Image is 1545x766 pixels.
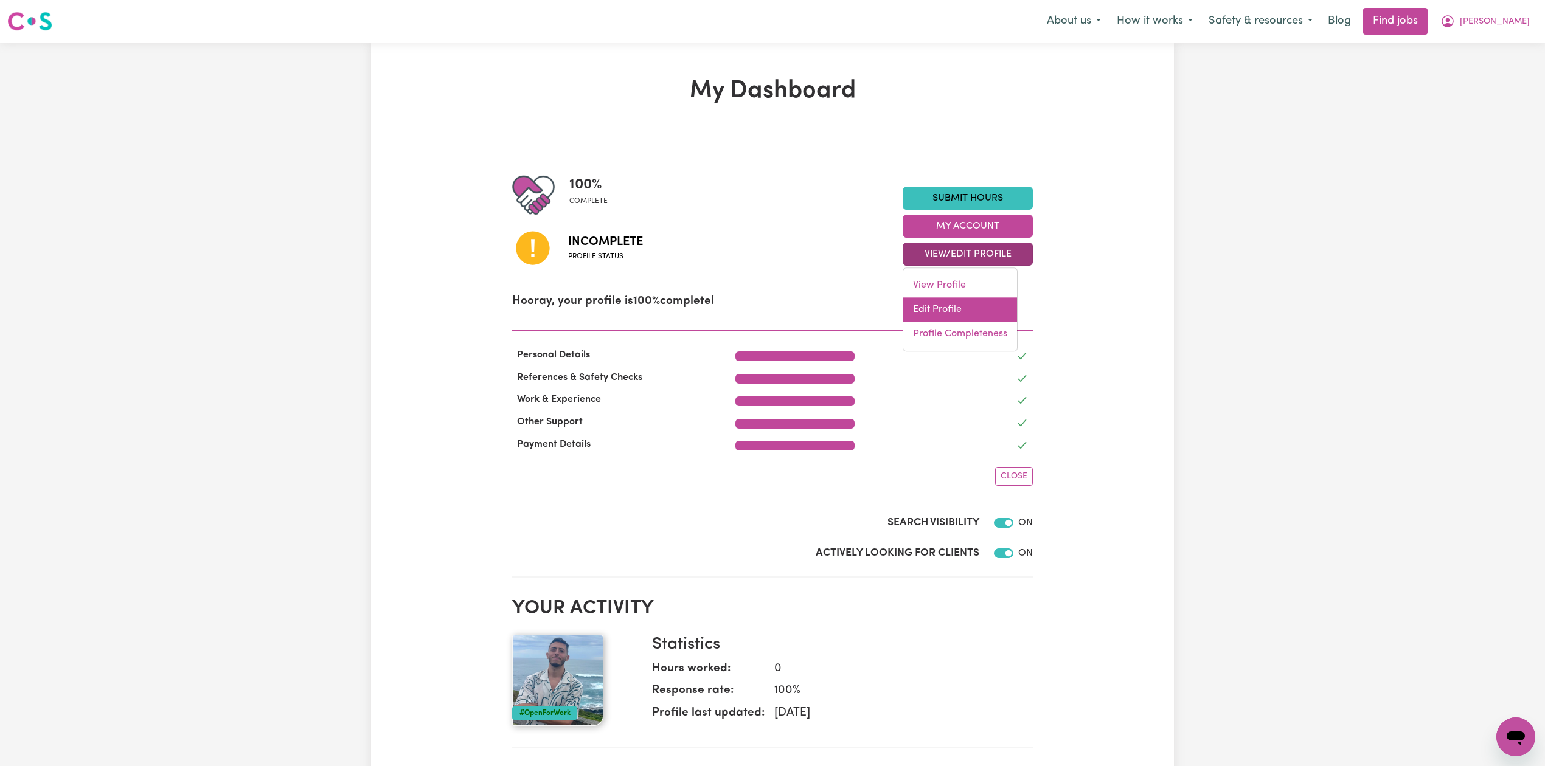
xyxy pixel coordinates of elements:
[7,7,52,35] a: Careseekers logo
[652,660,765,683] dt: Hours worked:
[1321,8,1358,35] a: Blog
[903,243,1033,266] button: View/Edit Profile
[1039,9,1109,34] button: About us
[1109,9,1201,34] button: How it works
[512,350,595,360] span: Personal Details
[903,187,1033,210] a: Submit Hours
[512,635,603,726] img: Your profile picture
[1201,9,1321,34] button: Safety & resources
[569,196,608,207] span: complete
[633,295,660,307] u: 100%
[887,515,979,531] label: Search Visibility
[1432,9,1538,34] button: My Account
[512,417,588,427] span: Other Support
[903,273,1017,297] a: View Profile
[569,174,608,196] span: 100 %
[903,215,1033,238] button: My Account
[995,467,1033,486] button: Close
[765,705,1023,722] dd: [DATE]
[652,705,765,727] dt: Profile last updated:
[816,545,979,561] label: Actively Looking for Clients
[512,395,606,404] span: Work & Experience
[512,597,1033,620] h2: Your activity
[512,293,1033,311] p: Hooray, your profile is complete!
[652,682,765,705] dt: Response rate:
[765,682,1023,700] dd: 100 %
[568,233,643,251] span: Incomplete
[903,322,1017,346] a: Profile Completeness
[512,440,595,449] span: Payment Details
[1018,548,1033,558] span: ON
[569,174,617,216] div: Profile completeness: 100%
[903,297,1017,322] a: Edit Profile
[512,706,577,720] div: #OpenForWork
[7,10,52,32] img: Careseekers logo
[1018,518,1033,528] span: ON
[1001,472,1027,481] span: Close
[1363,8,1428,35] a: Find jobs
[652,635,1023,655] h3: Statistics
[1496,717,1535,756] iframe: Button to launch messaging window
[512,77,1033,106] h1: My Dashboard
[1460,15,1530,29] span: [PERSON_NAME]
[765,660,1023,678] dd: 0
[568,251,643,262] span: Profile status
[903,267,1018,351] div: View/Edit Profile
[512,373,647,382] span: References & Safety Checks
